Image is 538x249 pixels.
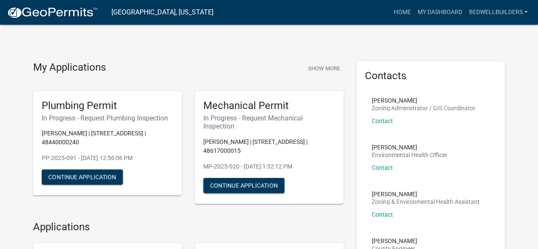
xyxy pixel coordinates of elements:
h4: My Applications [33,61,106,74]
p: Zoning & Environmental Health Assistant [372,199,480,205]
h6: In Progress - Request Plumbing Inspection [42,114,174,122]
p: [PERSON_NAME] [372,144,447,150]
h4: Applications [33,221,344,233]
h6: In Progress - Request Mechanical Inspection [203,114,335,130]
button: Show More [305,61,344,75]
a: Contact [372,117,393,124]
p: [PERSON_NAME] [372,238,417,244]
p: [PERSON_NAME] [372,97,475,103]
button: Continue Application [42,169,123,185]
p: Environmental Health Officer [372,152,447,158]
a: My Dashboard [414,4,466,20]
button: Continue Application [203,178,285,193]
a: Contact [372,211,393,218]
p: MP-2025-020 - [DATE] 1:32:12 PM [203,162,335,171]
a: Contact [372,164,393,171]
p: [PERSON_NAME] | [STREET_ADDRESS] | 48440000240 [42,129,174,147]
p: [PERSON_NAME] | [STREET_ADDRESS] | 48617000015 [203,137,335,155]
a: BedwellBuilders [466,4,531,20]
a: Home [390,4,414,20]
p: PP-2025-091 - [DATE] 12:56:06 PM [42,154,174,163]
a: [GEOGRAPHIC_DATA], [US_STATE] [111,5,213,20]
p: [PERSON_NAME] [372,191,480,197]
h5: Mechanical Permit [203,100,335,112]
h5: Plumbing Permit [42,100,174,112]
h5: Contacts [365,70,497,82]
p: Zoning Administrator / GIS Coordinator [372,105,475,111]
